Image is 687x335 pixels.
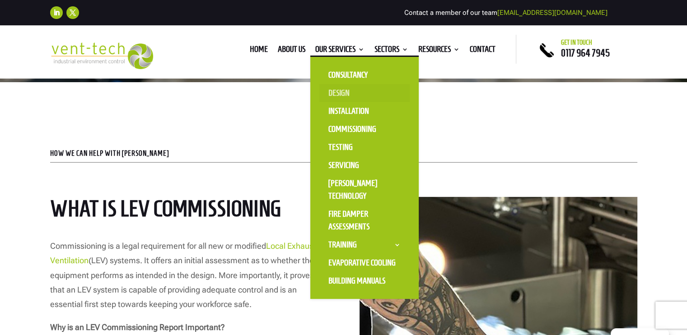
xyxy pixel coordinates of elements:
[497,9,608,17] a: [EMAIL_ADDRESS][DOMAIN_NAME]
[319,84,410,102] a: Design
[319,254,410,272] a: Evaporative Cooling
[319,205,410,236] a: Fire Damper Assessments
[278,46,305,56] a: About us
[319,174,410,205] a: [PERSON_NAME] Technology
[319,156,410,174] a: Servicing
[418,46,460,56] a: Resources
[404,9,608,17] span: Contact a member of our team
[50,197,327,225] h2: What is LEV Commissioning
[561,47,610,58] a: 0117 964 7945
[50,241,316,309] span: Commissioning is a legal requirement for all new or modified (LEV) systems. It offers an initial ...
[319,66,410,84] a: Consultancy
[50,150,637,157] p: HOW WE CAN HELP WITH [PERSON_NAME]
[319,120,410,138] a: Commissioning
[319,102,410,120] a: Installation
[50,322,225,332] strong: Why is an LEV Commissioning Report Important?
[374,46,408,56] a: Sectors
[50,6,63,19] a: Follow on LinkedIn
[561,39,592,46] span: Get in touch
[250,46,268,56] a: Home
[66,6,79,19] a: Follow on X
[319,272,410,290] a: Building Manuals
[319,138,410,156] a: Testing
[319,236,410,254] a: Training
[50,42,154,69] img: 2023-09-27T08_35_16.549ZVENT-TECH---Clear-background
[470,46,495,56] a: Contact
[315,46,365,56] a: Our Services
